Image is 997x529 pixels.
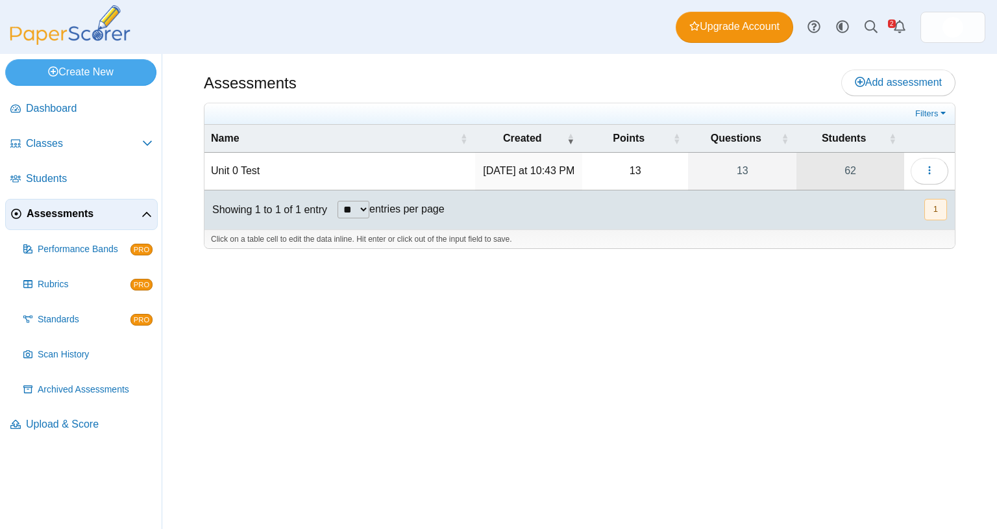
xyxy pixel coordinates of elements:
[689,19,780,34] span: Upgrade Account
[18,234,158,265] a: Performance Bands PRO
[5,129,158,160] a: Classes
[5,36,135,47] a: PaperScorer
[27,207,142,221] span: Assessments
[503,133,542,144] span: Created
[130,244,153,255] span: PRO
[483,165,574,176] time: Aug 27, 2025 at 10:43 PM
[18,374,158,406] a: Archived Assessments
[5,409,158,441] a: Upload & Score
[5,5,135,45] img: PaperScorer
[130,314,153,326] span: PRO
[38,383,153,396] span: Archived Assessments
[130,279,153,290] span: PRO
[38,278,130,291] span: Rubrics
[18,304,158,335] a: Standards PRO
[26,101,153,116] span: Dashboard
[5,199,158,230] a: Assessments
[582,153,688,190] td: 13
[920,12,985,43] a: ps.uFc3u4uwrlKcDdGV
[5,59,156,85] a: Create New
[841,70,955,96] a: Add assessment
[781,125,789,152] span: Questions : Activate to sort
[204,153,475,190] td: Unit 0 Test
[204,72,297,94] h1: Assessments
[26,136,142,151] span: Classes
[5,94,158,125] a: Dashboard
[822,133,866,144] span: Students
[5,164,158,195] a: Students
[211,133,240,144] span: Name
[613,133,645,144] span: Points
[923,199,947,220] nav: pagination
[38,243,130,256] span: Performance Bands
[796,153,904,189] a: 62
[38,348,153,361] span: Scan History
[567,125,574,152] span: Created : Activate to remove sorting
[38,313,130,326] span: Standards
[18,269,158,300] a: Rubrics PRO
[18,339,158,370] a: Scan History
[204,229,955,249] div: Click on a table cell to edit the data inline. Hit enter or click out of the input field to save.
[676,12,793,43] a: Upgrade Account
[885,13,914,42] a: Alerts
[688,153,796,189] a: 13
[912,107,952,120] a: Filters
[889,125,896,152] span: Students : Activate to sort
[26,172,153,186] span: Students
[942,17,963,38] span: Ken Marushige
[924,199,947,220] button: 1
[369,203,445,214] label: entries per page
[855,77,942,88] span: Add assessment
[460,125,467,152] span: Name : Activate to sort
[672,125,680,152] span: Points : Activate to sort
[711,133,761,144] span: Questions
[204,190,327,229] div: Showing 1 to 1 of 1 entry
[26,417,153,432] span: Upload & Score
[942,17,963,38] img: ps.uFc3u4uwrlKcDdGV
